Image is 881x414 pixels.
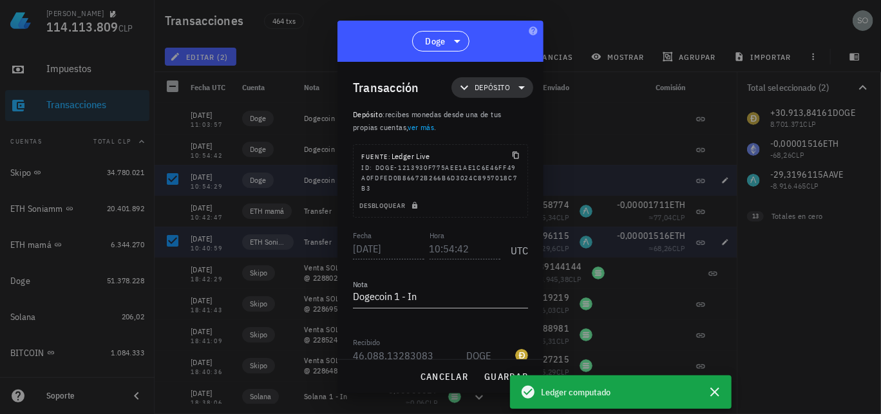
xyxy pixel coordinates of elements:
span: guardar [484,371,528,382]
label: Fecha [353,231,372,240]
div: UTC [506,231,528,263]
span: recibes monedas desde una de tus propias cuentas, . [353,109,501,132]
button: cancelar [415,365,473,388]
label: Hora [430,231,444,240]
span: Depósito [475,81,510,94]
span: Depósito [353,109,383,119]
div: ID: doge-1213930f775aee1ae1c6e46ff49a0fdfed0b86672b266b6d3024c8957018c7b3 [361,163,520,194]
p: : [353,108,528,134]
a: ver más [408,122,434,132]
div: Ledger Live [361,150,430,163]
button: Desbloquear [354,199,426,212]
label: Recibido [353,337,380,347]
span: Desbloquear [359,202,421,210]
button: guardar [478,365,533,388]
span: Doge [426,35,446,48]
span: cancelar [420,371,468,382]
span: Ledger computado [541,385,611,399]
div: Transacción [353,77,419,98]
label: Nota [353,279,368,289]
input: Moneda [466,345,513,366]
span: Fuente: [361,153,392,161]
div: DOGE-icon [515,349,528,362]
